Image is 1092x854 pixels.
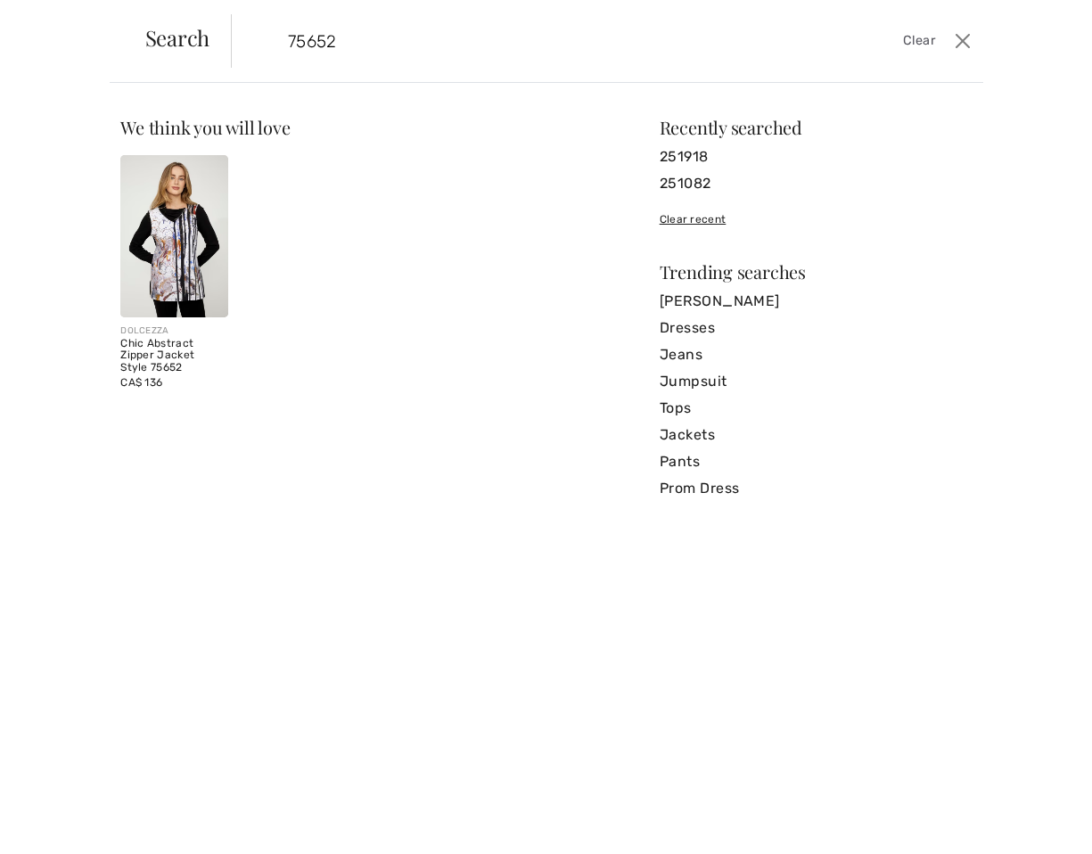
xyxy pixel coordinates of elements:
[660,211,972,227] div: Clear recent
[660,170,972,197] a: 251082
[660,315,972,341] a: Dresses
[660,144,972,170] a: 251918
[660,448,972,475] a: Pants
[120,324,228,338] div: DOLCEZZA
[903,31,936,51] span: Clear
[660,395,972,422] a: Tops
[949,27,975,55] button: Close
[275,14,781,68] input: TYPE TO SEARCH
[660,263,972,281] div: Trending searches
[660,341,972,368] a: Jeans
[660,288,972,315] a: [PERSON_NAME]
[120,338,228,374] div: Chic Abstract Zipper Jacket Style 75652
[120,115,290,139] span: We think you will love
[660,422,972,448] a: Jackets
[660,368,972,395] a: Jumpsuit
[660,119,972,136] div: Recently searched
[660,475,972,502] a: Prom Dress
[120,376,162,389] span: CA$ 136
[120,155,228,317] img: Chic Abstract Zipper Jacket Style 75652. As sample
[39,12,76,29] span: Chat
[145,27,210,48] span: Search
